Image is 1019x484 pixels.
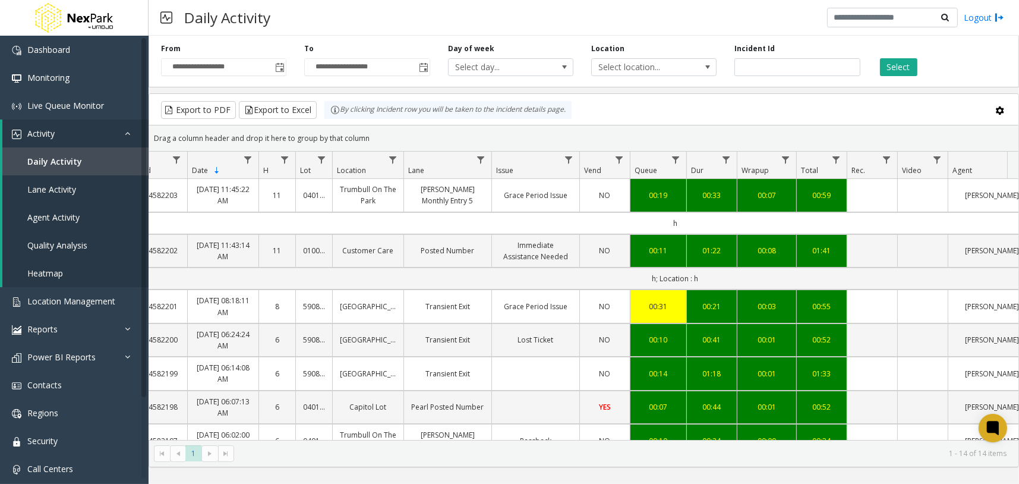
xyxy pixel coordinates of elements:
span: Page 1 [185,445,201,461]
a: 4582198 [147,401,180,413]
a: NO [587,190,623,201]
a: 00:24 [694,435,730,447]
a: 11 [266,190,288,201]
a: Transient Exit [411,334,484,345]
span: Date [192,165,208,175]
a: Agent Activity [2,203,149,231]
a: Lost Ticket [499,334,572,345]
a: 040139 [303,190,325,201]
a: 01:41 [804,245,840,256]
span: Agent Activity [27,212,80,223]
a: Grace Period Issue [499,301,572,312]
a: Posted Number [411,245,484,256]
a: 01:18 [694,368,730,379]
a: 00:01 [744,368,789,379]
a: [GEOGRAPHIC_DATA] [340,334,396,345]
a: 8 [266,301,288,312]
a: 00:07 [638,401,679,413]
div: 01:33 [804,368,840,379]
a: 4582203 [147,190,180,201]
a: 00:14 [638,368,679,379]
img: 'icon' [12,381,21,391]
div: 00:03 [744,301,789,312]
a: Issue Filter Menu [561,152,577,168]
a: [PERSON_NAME] Monthly Entry 5 [411,429,484,452]
span: Location [337,165,366,175]
label: Location [591,43,624,54]
a: 00:34 [804,435,840,447]
a: [DATE] 11:43:14 AM [195,240,251,262]
img: 'icon' [12,74,21,83]
a: 01:22 [694,245,730,256]
span: Daily Activity [27,156,82,167]
img: 'icon' [12,465,21,474]
span: Sortable [212,166,222,175]
h3: Daily Activity [178,3,276,32]
div: 00:08 [744,245,789,256]
a: [DATE] 06:24:24 AM [195,329,251,351]
img: pageIcon [160,3,172,32]
img: 'icon' [12,130,21,139]
a: 4582199 [147,368,180,379]
span: Security [27,435,58,447]
a: Dur Filter Menu [718,152,734,168]
a: 00:52 [804,334,840,345]
a: 00:10 [638,334,679,345]
a: Lot Filter Menu [314,152,330,168]
span: Location Management [27,296,115,307]
a: NO [587,435,623,447]
span: Regions [27,407,58,419]
a: 00:21 [694,301,730,312]
button: Export to Excel [239,101,317,119]
span: Lane Activity [27,184,76,195]
span: Activity [27,128,55,139]
span: NO [600,335,611,345]
img: 'icon' [12,102,21,111]
a: Vend Filter Menu [611,152,627,168]
a: Transient Exit [411,368,484,379]
span: Agent [952,165,972,175]
a: Pearl Posted Number [411,401,484,413]
span: Contacts [27,379,62,391]
span: YES [599,402,611,412]
a: Location Filter Menu [385,152,401,168]
kendo-pager-info: 1 - 14 of 14 items [241,448,1007,458]
span: NO [600,190,611,200]
a: [DATE] 06:02:00 AM [195,429,251,452]
a: Queue Filter Menu [668,152,684,168]
a: 00:55 [804,301,840,312]
a: Customer Care [340,245,396,256]
a: NO [587,368,623,379]
a: Logout [964,11,1004,24]
a: 00:00 [744,435,789,447]
a: Trumbull On The Park [340,429,396,452]
a: Rec. Filter Menu [879,152,895,168]
a: 010016 [303,245,325,256]
a: Daily Activity [2,147,149,175]
a: 00:07 [744,190,789,201]
a: 040139 [303,435,325,447]
a: Heatmap [2,259,149,287]
a: 590806 [303,334,325,345]
a: 00:44 [694,401,730,413]
span: Lot [300,165,311,175]
div: Data table [149,152,1018,440]
a: 6 [266,368,288,379]
a: 040188 [303,401,325,413]
div: 00:19 [638,190,679,201]
a: Lane Activity [2,175,149,203]
label: Day of week [448,43,494,54]
a: Transient Exit [411,301,484,312]
a: Grace Period Issue [499,190,572,201]
a: H Filter Menu [277,152,293,168]
span: Live Queue Monitor [27,100,104,111]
